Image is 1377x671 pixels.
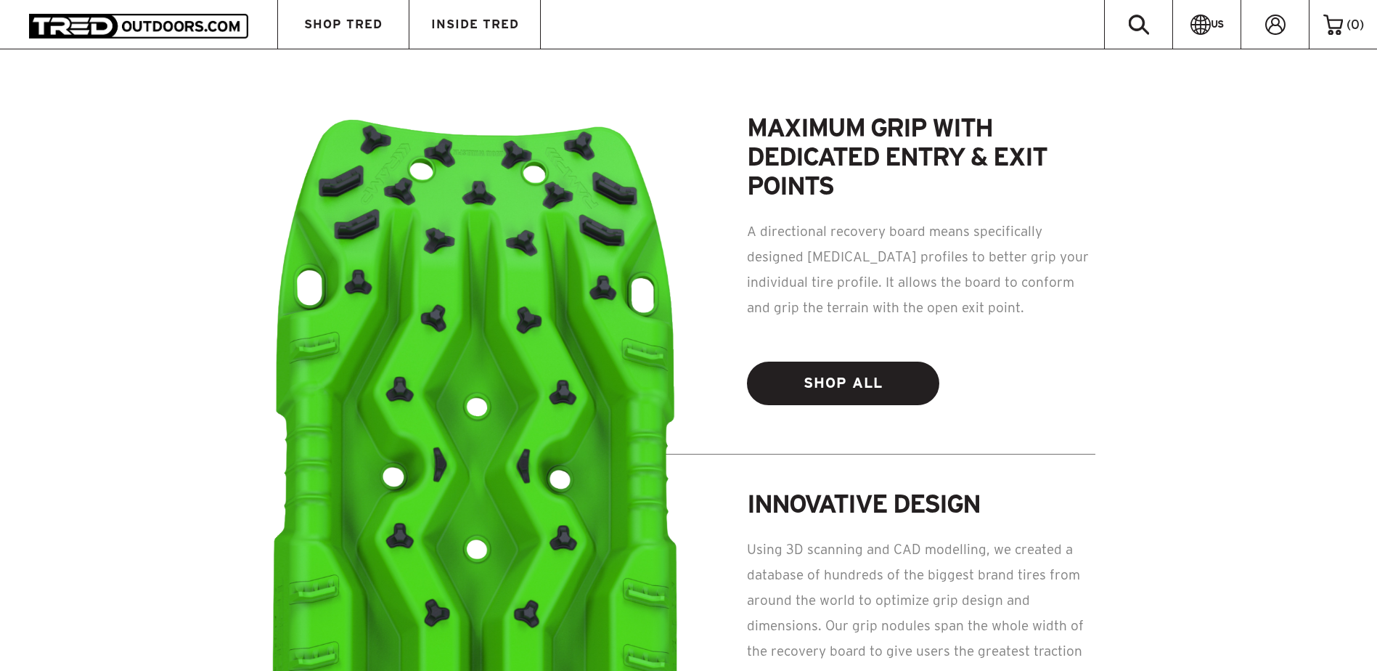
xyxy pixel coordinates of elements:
[747,489,1095,518] h4: INNOVATIVE DESIGN
[1351,17,1360,31] span: 0
[747,362,939,405] a: SHOP ALL
[747,219,1095,320] div: A directional recovery board means specifically designed [MEDICAL_DATA] profiles to better grip y...
[747,113,1095,200] h4: MAXIMUM GRIP WITH DEDICATED ENTRY & EXIT POINTS
[304,18,383,30] span: SHOP TRED
[29,14,248,38] img: TRED Outdoors America
[1347,18,1364,31] span: ( )
[431,18,519,30] span: INSIDE TRED
[1323,15,1343,35] img: cart-icon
